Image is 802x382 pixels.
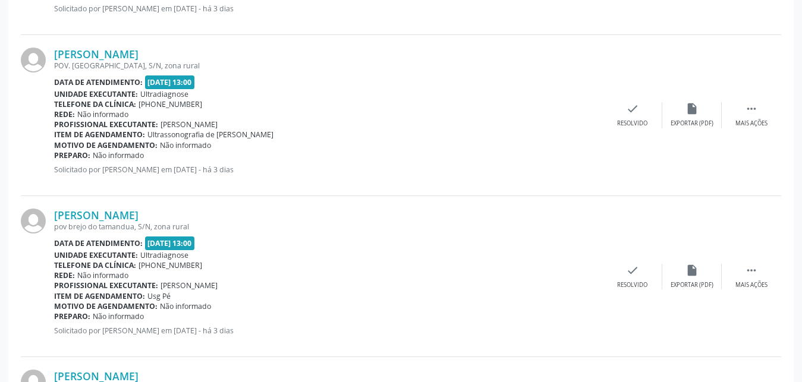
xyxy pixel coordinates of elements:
span: [DATE] 13:00 [145,75,195,89]
span: Não informado [77,109,128,119]
b: Rede: [54,270,75,280]
i: insert_drive_file [685,102,699,115]
b: Profissional executante: [54,119,158,130]
i: check [626,102,639,115]
b: Item de agendamento: [54,291,145,301]
span: Não informado [160,140,211,150]
b: Rede: [54,109,75,119]
b: Preparo: [54,311,90,321]
span: Ultradiagnose [140,250,188,260]
span: Ultradiagnose [140,89,188,99]
span: [PERSON_NAME] [161,119,218,130]
div: Resolvido [617,119,647,128]
i:  [745,264,758,277]
i: check [626,264,639,277]
b: Telefone da clínica: [54,99,136,109]
a: [PERSON_NAME] [54,48,139,61]
span: Não informado [93,311,144,321]
span: [PERSON_NAME] [161,280,218,291]
b: Data de atendimento: [54,77,143,87]
b: Unidade executante: [54,89,138,99]
div: POV. [GEOGRAPHIC_DATA], S/N, zona rural [54,61,603,71]
span: [PHONE_NUMBER] [139,260,202,270]
span: [DATE] 13:00 [145,236,195,250]
div: Mais ações [735,281,768,289]
span: Não informado [77,270,128,280]
b: Telefone da clínica: [54,260,136,270]
p: Solicitado por [PERSON_NAME] em [DATE] - há 3 dias [54,165,603,175]
b: Preparo: [54,150,90,160]
span: Não informado [160,301,211,311]
b: Profissional executante: [54,280,158,291]
b: Item de agendamento: [54,130,145,140]
img: img [21,48,46,72]
p: Solicitado por [PERSON_NAME] em [DATE] - há 3 dias [54,326,603,336]
span: Ultrassonografia de [PERSON_NAME] [147,130,273,140]
p: Solicitado por [PERSON_NAME] em [DATE] - há 3 dias [54,4,603,14]
div: Exportar (PDF) [671,281,713,289]
b: Motivo de agendamento: [54,140,158,150]
span: Usg Pé [147,291,171,301]
div: pov brejo do tamandua, S/N, zona rural [54,222,603,232]
div: Resolvido [617,281,647,289]
b: Motivo de agendamento: [54,301,158,311]
div: Mais ações [735,119,768,128]
b: Unidade executante: [54,250,138,260]
span: [PHONE_NUMBER] [139,99,202,109]
div: Exportar (PDF) [671,119,713,128]
a: [PERSON_NAME] [54,209,139,222]
i: insert_drive_file [685,264,699,277]
b: Data de atendimento: [54,238,143,248]
i:  [745,102,758,115]
img: img [21,209,46,233]
span: Não informado [93,150,144,160]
